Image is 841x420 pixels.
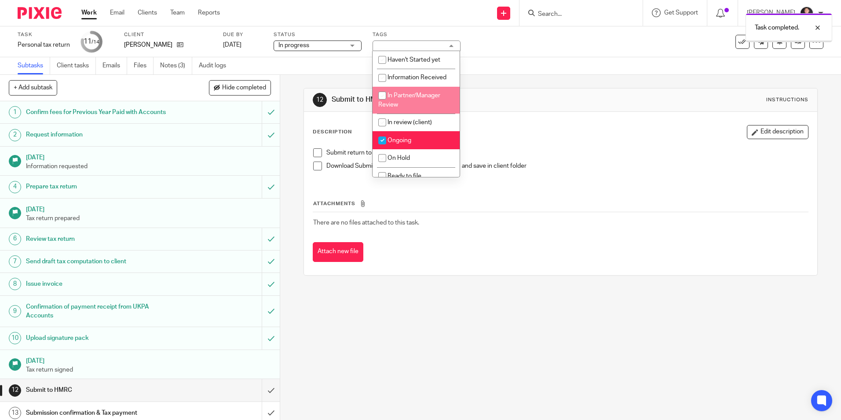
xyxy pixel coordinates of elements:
small: /14 [91,40,99,44]
a: Files [134,57,154,74]
label: Client [124,31,212,38]
p: Tax return signed [26,365,271,374]
span: Attachments [313,201,355,206]
label: Status [274,31,362,38]
a: Subtasks [18,57,50,74]
p: Information requested [26,162,271,171]
p: [PERSON_NAME] [124,41,172,49]
a: Emails [102,57,127,74]
div: Personal tax return [18,41,70,49]
div: 12 [313,93,327,107]
div: 8 [9,278,21,290]
h1: [DATE] [26,203,271,214]
h1: Submit to HMRC [332,95,579,104]
a: Audit logs [199,57,233,74]
p: Task completed. [755,23,799,32]
span: In review (client) [388,119,432,125]
h1: Submission confirmation & Tax payment [26,406,177,420]
h1: [DATE] [26,151,271,162]
img: Pixie [18,7,62,19]
label: Task [18,31,70,38]
h1: Request information [26,128,177,141]
a: Work [81,8,97,17]
h1: Confirmation of payment receipt from UKPA Accounts [26,300,177,323]
a: Email [110,8,124,17]
a: Team [170,8,185,17]
span: [DATE] [223,42,241,48]
a: Reports [198,8,220,17]
span: Information Received [388,74,446,81]
a: Client tasks [57,57,96,74]
h1: Submit to HMRC [26,383,177,397]
span: Haven't Started yet [388,57,440,63]
img: Nikhil%20(2).jpg [800,6,814,20]
span: Ready to file [388,173,421,179]
div: 12 [9,384,21,397]
a: Clients [138,8,157,17]
span: Hide completed [222,85,266,92]
label: Due by [223,31,263,38]
h1: Confirm fees for Previous Year Paid with Accounts [26,106,177,119]
label: Tags [373,31,461,38]
span: In progress [278,42,309,48]
p: Description [313,129,352,136]
h1: Issue invoice [26,277,177,291]
h1: Review tax return [26,232,177,246]
button: Edit description [747,125,808,139]
div: 11 [84,37,99,47]
a: Notes (3) [160,57,192,74]
span: On Hold [388,155,410,161]
div: 6 [9,233,21,245]
button: + Add subtask [9,80,57,95]
div: 13 [9,407,21,419]
p: Submit return to HMRC [326,148,808,157]
span: Ongoing [388,137,411,144]
div: 2 [9,129,21,141]
p: Download Submission confirmation from TaxCalc and save in client folder [326,162,808,170]
div: Instructions [766,96,808,103]
button: Hide completed [209,80,271,95]
div: 1 [9,106,21,118]
p: Tax return prepared [26,214,271,223]
span: There are no files attached to this task. [313,220,419,226]
h1: Send draft tax computation to client [26,255,177,268]
span: In Partner/Manager Review [378,92,440,108]
h1: Upload signature pack [26,332,177,345]
button: Attach new file [313,242,363,262]
div: 4 [9,181,21,193]
div: 7 [9,255,21,268]
h1: [DATE] [26,354,271,365]
h1: Prepare tax return [26,180,177,193]
div: 9 [9,305,21,317]
div: 10 [9,332,21,344]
